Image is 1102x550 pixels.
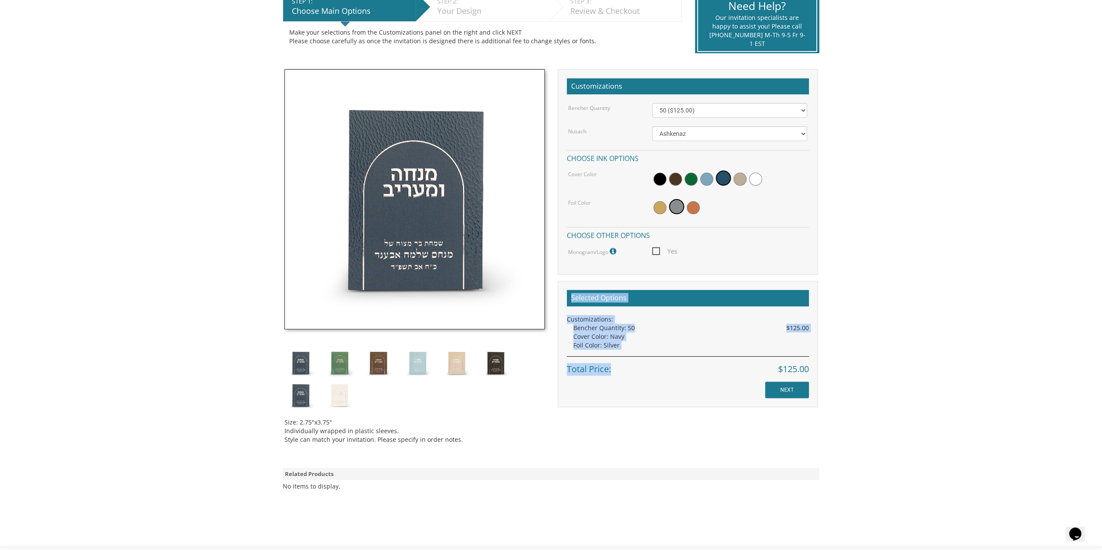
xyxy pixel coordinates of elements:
[778,363,809,376] span: $125.00
[323,379,356,412] img: Style3.1.jpg
[573,332,809,341] div: Cover Color: Navy
[284,379,317,412] img: Style3.7.jpg
[284,69,545,329] img: Style3.7.jpg
[570,6,677,17] div: Review & Checkout
[567,227,809,242] h4: Choose other options
[568,104,610,112] label: Bencher Quantity
[289,28,675,45] div: Make your selections from the Customizations panel on the right and click NEXT Please choose care...
[292,6,411,17] div: Choose Main Options
[283,468,820,480] div: Related Products
[765,382,809,398] input: NEXT
[479,347,512,379] img: Style3.6.jpg
[323,347,356,379] img: Style3.2.jpg
[401,347,434,379] img: Style3.4.jpg
[437,6,544,17] div: Your Design
[652,246,677,257] span: Yes
[284,347,317,379] img: Style3.7.jpg
[573,324,809,332] div: Bencher Quantity: 50
[568,199,591,206] label: Foil Color
[440,347,473,379] img: Style3.5.jpg
[567,356,809,376] div: Total Price:
[283,482,340,491] div: No items to display.
[568,128,586,135] label: Nusach
[1066,515,1093,541] iframe: chat widget
[568,170,597,178] label: Cover Color
[709,13,805,48] div: Our invitation specialists are happy to assist you! Please call [PHONE_NUMBER] M-Th 9-5 Fr 9-1 EST
[786,324,809,332] span: $125.00
[284,412,545,444] div: Size: 2.75"x3.75" Individually wrapped in plastic sleeves. Style can match your invitation. Pleas...
[568,246,618,257] label: Monogram/Logo
[567,290,809,306] h2: Selected Options
[567,150,809,165] h4: Choose ink options
[362,347,395,379] img: Style3.3.jpg
[567,315,809,324] div: Customizations:
[573,341,809,350] div: Foil Color: Silver
[567,78,809,95] h2: Customizations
